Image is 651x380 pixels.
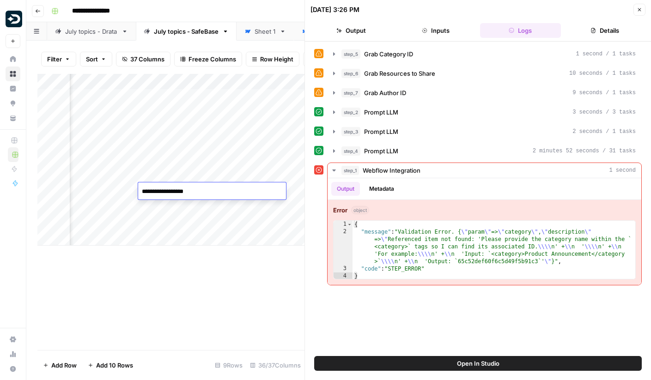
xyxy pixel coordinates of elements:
[6,332,20,347] a: Settings
[314,356,642,371] button: Open In Studio
[364,127,398,136] span: Prompt LLM
[116,52,170,66] button: 37 Columns
[334,272,353,280] div: 4
[328,144,641,158] button: 2 minutes 52 seconds / 31 tasks
[347,221,352,228] span: Toggle code folding, rows 1 through 4
[6,111,20,126] a: Your Data
[260,54,293,64] span: Row Height
[96,361,133,370] span: Add 10 Rows
[341,127,360,136] span: step_3
[6,11,22,27] img: Drata Logo
[328,47,641,61] button: 1 second / 1 tasks
[51,361,77,370] span: Add Row
[341,69,360,78] span: step_6
[189,54,236,64] span: Freeze Columns
[136,22,237,41] a: July topics - SafeBase
[37,358,82,373] button: Add Row
[351,206,369,214] span: object
[341,146,360,156] span: step_4
[6,52,20,66] a: Home
[211,358,246,373] div: 9 Rows
[333,205,347,215] strong: Error
[310,5,359,14] div: [DATE] 3:26 PM
[328,163,641,178] button: 1 second
[364,69,435,78] span: Grab Resources to Share
[174,52,242,66] button: Freeze Columns
[533,147,636,155] span: 2 minutes 52 seconds / 31 tasks
[569,69,636,78] span: 10 seconds / 1 tasks
[6,81,20,96] a: Insights
[572,89,636,97] span: 9 seconds / 1 tasks
[364,146,398,156] span: Prompt LLM
[6,362,20,376] button: Help + Support
[328,124,641,139] button: 2 seconds / 1 tasks
[6,66,20,81] a: Browse
[364,182,400,196] button: Metadata
[80,52,112,66] button: Sort
[364,49,413,59] span: Grab Category ID
[6,347,20,362] a: Usage
[480,23,561,38] button: Logs
[576,50,636,58] span: 1 second / 1 tasks
[341,49,360,59] span: step_5
[334,221,353,228] div: 1
[565,23,645,38] button: Details
[609,166,636,175] span: 1 second
[341,108,360,117] span: step_2
[572,127,636,136] span: 2 seconds / 1 tasks
[334,265,353,272] div: 3
[331,182,360,196] button: Output
[47,22,136,41] a: July topics - Drata
[395,23,476,38] button: Inputs
[363,166,420,175] span: Webflow Integration
[41,52,76,66] button: Filter
[237,22,294,41] a: Sheet 1
[328,85,641,100] button: 9 seconds / 1 tasks
[294,22,352,41] a: Sheet 2
[130,54,164,64] span: 37 Columns
[6,7,20,30] button: Workspace: Drata
[6,96,20,111] a: Opportunities
[310,23,391,38] button: Output
[364,88,406,97] span: Grab Author ID
[341,88,360,97] span: step_7
[334,228,353,265] div: 2
[82,358,139,373] button: Add 10 Rows
[364,108,398,117] span: Prompt LLM
[328,178,641,285] div: 1 second
[328,66,641,81] button: 10 seconds / 1 tasks
[572,108,636,116] span: 3 seconds / 3 tasks
[457,359,499,368] span: Open In Studio
[154,27,219,36] div: July topics - SafeBase
[328,105,641,120] button: 3 seconds / 3 tasks
[86,54,98,64] span: Sort
[246,358,304,373] div: 36/37 Columns
[246,52,299,66] button: Row Height
[65,27,118,36] div: July topics - Drata
[341,166,359,175] span: step_1
[47,54,62,64] span: Filter
[255,27,276,36] div: Sheet 1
